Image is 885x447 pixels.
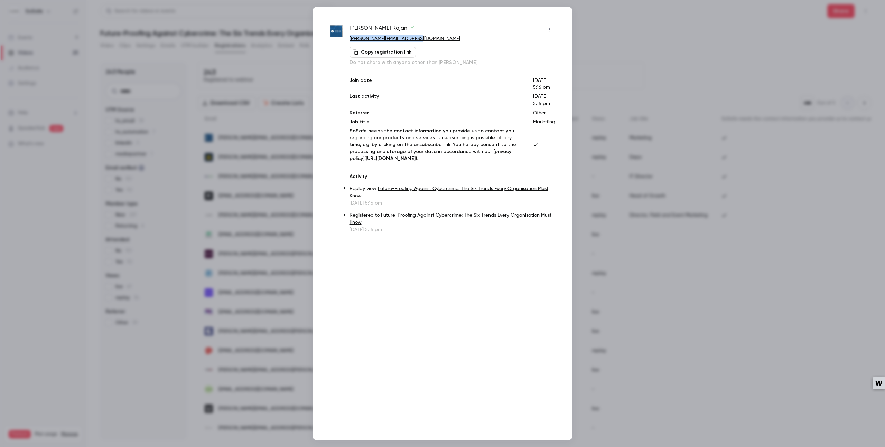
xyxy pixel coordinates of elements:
p: Registered to [350,212,555,226]
p: Last activity [350,93,522,107]
a: [PERSON_NAME][EMAIL_ADDRESS][DOMAIN_NAME] [350,36,460,41]
p: Activity [350,173,555,180]
button: Copy registration link [350,47,416,58]
p: Do not share with anyone other than [PERSON_NAME] [350,59,555,66]
p: Join date [350,77,522,91]
p: Other [533,110,555,116]
p: SoSafe needs the contact information you provide us to contact you regarding our products and ser... [350,127,522,162]
p: [DATE] 5:16 pm [533,77,555,91]
p: Referrer [350,110,522,116]
a: Future-Proofing Against Cybercrime: The Six Trends Every Organisation Must Know [350,213,551,225]
img: prosec-networks.com [330,25,343,38]
p: Job title [350,118,522,125]
p: [DATE] 5:16 pm [350,226,555,233]
span: [PERSON_NAME] Rajan [350,24,416,35]
a: Future-Proofing Against Cybercrime: The Six Trends Every Organisation Must Know [350,186,548,198]
span: [DATE] 5:16 pm [533,94,550,106]
p: Replay view [350,185,555,200]
p: Marketing [533,118,555,125]
p: [DATE] 5:16 pm [350,200,555,207]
